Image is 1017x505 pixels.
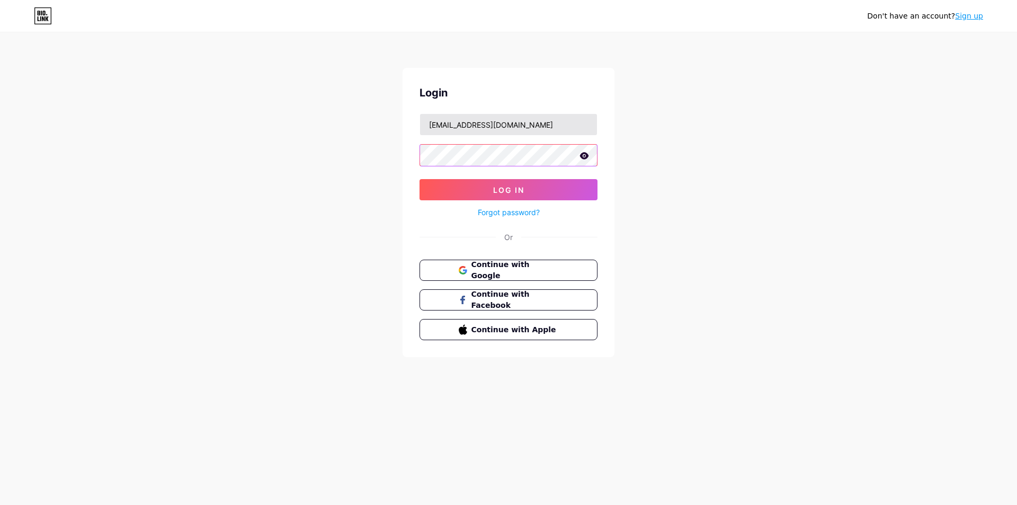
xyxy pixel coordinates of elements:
button: Continue with Apple [420,319,597,340]
button: Continue with Facebook [420,289,597,311]
div: Login [420,85,597,101]
button: Log In [420,179,597,200]
span: Continue with Google [471,259,559,281]
a: Sign up [955,12,983,20]
div: Or [504,232,513,243]
span: Continue with Facebook [471,289,559,311]
span: Log In [493,185,524,194]
input: Username [420,114,597,135]
button: Continue with Google [420,260,597,281]
div: Don't have an account? [867,11,983,22]
a: Forgot password? [478,207,540,218]
span: Continue with Apple [471,324,559,335]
